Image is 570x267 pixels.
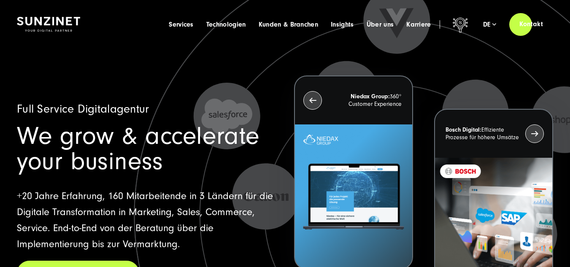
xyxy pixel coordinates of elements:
[509,12,553,36] a: Kontakt
[17,124,276,174] h1: We grow & accelerate your business
[17,17,80,32] img: SUNZINET Full Service Digital Agentur
[206,20,246,29] a: Technologien
[17,102,149,116] span: Full Service Digitalagentur
[259,20,318,29] a: Kunden & Branchen
[17,188,276,252] p: +20 Jahre Erfahrung, 160 Mitarbeitende in 3 Ländern für die Digitale Transformation in Marketing,...
[446,127,481,133] strong: Bosch Digital:
[406,20,431,29] a: Karriere
[169,20,194,29] a: Services
[483,20,497,29] div: de
[351,93,390,100] strong: Niedax Group:
[331,20,354,29] a: Insights
[446,126,521,141] p: Effiziente Prozesse für höhere Umsätze
[367,20,394,29] a: Über uns
[327,93,402,108] p: 360° Customer Experience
